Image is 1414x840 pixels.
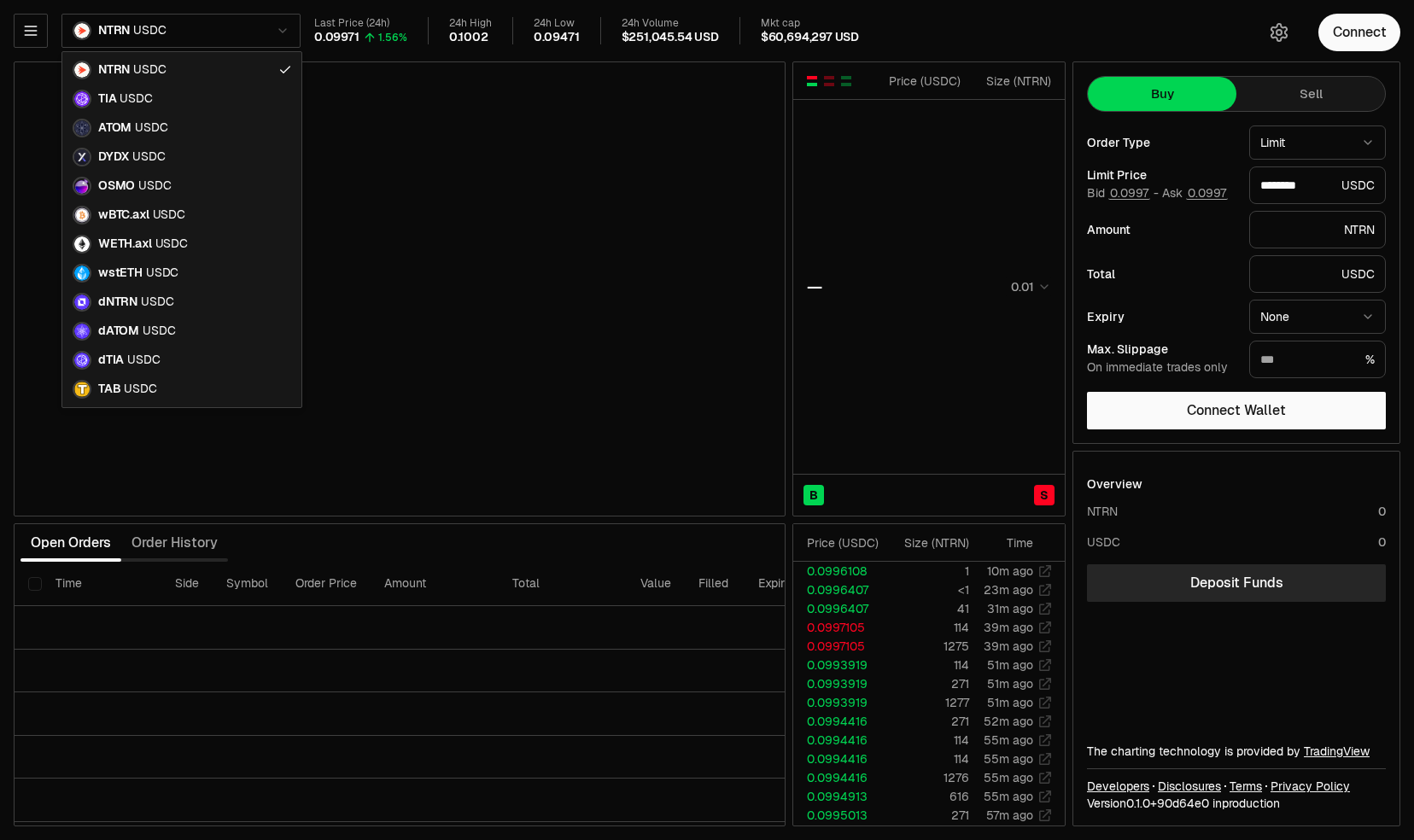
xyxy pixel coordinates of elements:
[135,120,167,136] span: USDC
[98,178,135,194] span: OSMO
[132,149,165,165] span: USDC
[74,295,90,310] img: dNTRN Logo
[74,207,90,223] img: wBTC.axl Logo
[74,149,90,165] img: DYDX Logo
[146,265,178,281] span: USDC
[98,265,143,281] span: wstETH
[74,353,90,368] img: dTIA Logo
[74,382,90,397] img: TAB Logo
[98,62,130,78] span: NTRN
[98,324,139,339] span: dATOM
[98,236,152,252] span: WETH.axl
[74,91,90,107] img: TIA Logo
[138,178,171,194] span: USDC
[98,149,129,165] span: DYDX
[98,120,131,136] span: ATOM
[120,91,152,107] span: USDC
[98,207,149,223] span: wBTC.axl
[98,353,124,368] span: dTIA
[133,62,166,78] span: USDC
[155,236,188,252] span: USDC
[74,120,90,136] img: ATOM Logo
[74,178,90,194] img: OSMO Logo
[98,382,120,397] span: TAB
[74,62,90,78] img: NTRN Logo
[124,382,156,397] span: USDC
[98,295,137,310] span: dNTRN
[141,295,173,310] span: USDC
[153,207,185,223] span: USDC
[74,265,90,281] img: wstETH Logo
[98,91,116,107] span: TIA
[127,353,160,368] span: USDC
[143,324,175,339] span: USDC
[74,324,90,339] img: dATOM Logo
[74,236,90,252] img: WETH.axl Logo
